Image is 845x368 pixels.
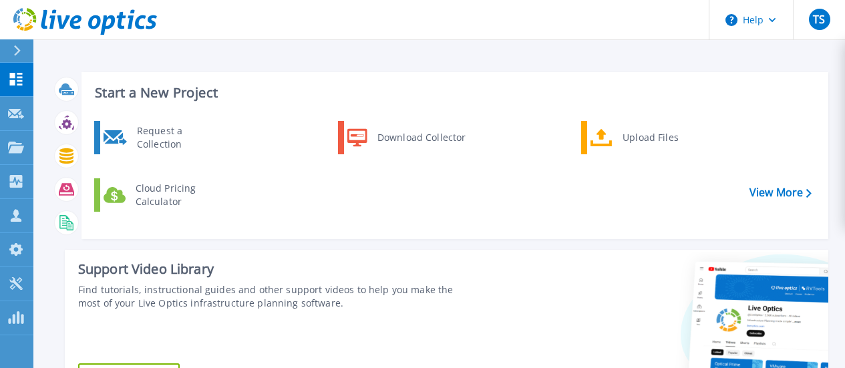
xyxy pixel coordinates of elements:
div: Support Video Library [78,260,475,278]
div: Cloud Pricing Calculator [129,182,228,208]
div: Request a Collection [130,124,228,151]
a: Request a Collection [94,121,231,154]
a: View More [749,186,812,199]
div: Upload Files [616,124,715,151]
div: Find tutorials, instructional guides and other support videos to help you make the most of your L... [78,283,475,310]
div: Download Collector [371,124,472,151]
a: Cloud Pricing Calculator [94,178,231,212]
h3: Start a New Project [95,85,811,100]
span: TS [813,14,825,25]
a: Upload Files [581,121,718,154]
a: Download Collector [338,121,475,154]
